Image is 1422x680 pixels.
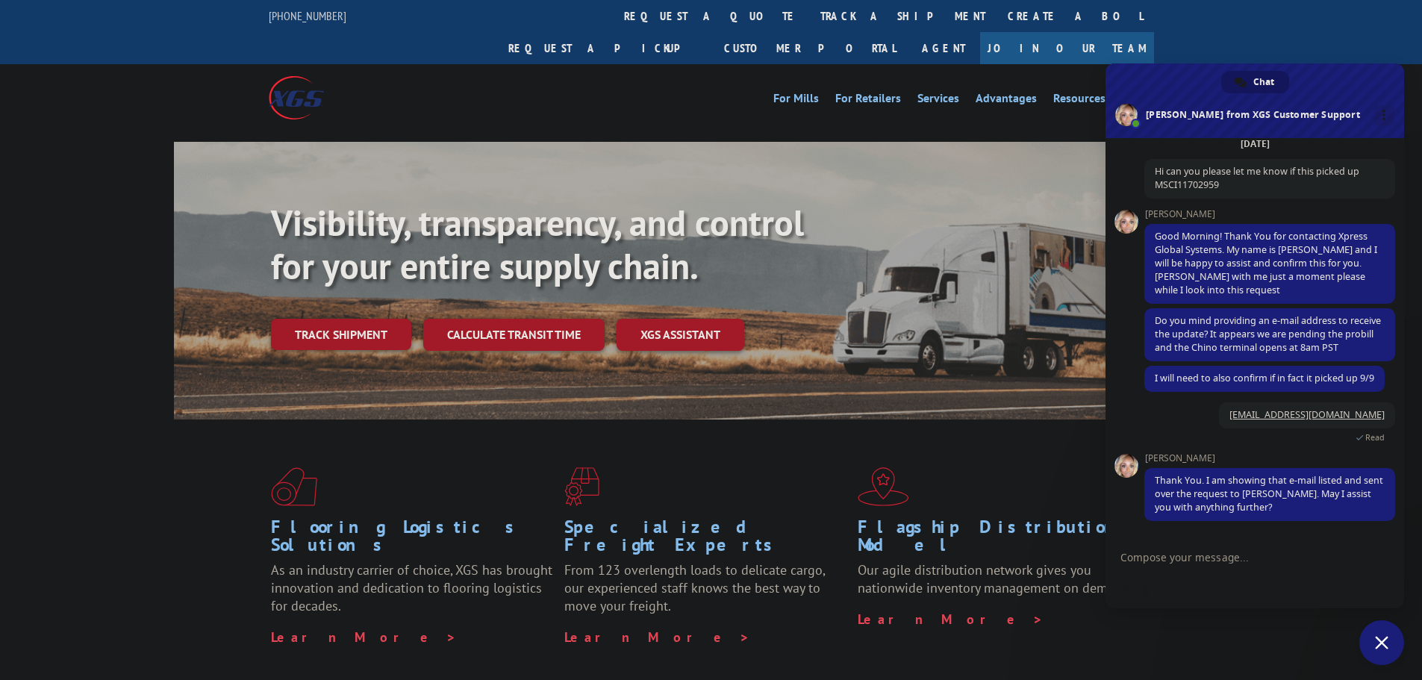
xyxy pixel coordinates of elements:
[976,93,1037,109] a: Advantages
[1365,432,1385,443] span: Read
[1120,586,1132,598] span: Insert an emoji
[713,32,907,64] a: Customer Portal
[1155,230,1377,296] span: Good Morning! Thank You for contacting Xpress Global Systems. My name is [PERSON_NAME] and I will...
[271,467,317,506] img: xgs-icon-total-supply-chain-intelligence-red
[1140,586,1152,598] span: Send a file
[564,467,599,506] img: xgs-icon-focused-on-flooring-red
[1229,408,1385,421] a: [EMAIL_ADDRESS][DOMAIN_NAME]
[1359,620,1404,665] div: Close chat
[858,561,1132,596] span: Our agile distribution network gives you nationwide inventory management on demand.
[917,93,959,109] a: Services
[423,319,605,351] a: Calculate transit time
[858,467,909,506] img: xgs-icon-flagship-distribution-model-red
[1155,372,1374,384] span: I will need to also confirm if in fact it picked up 9/9
[1253,71,1274,93] span: Chat
[835,93,901,109] a: For Retailers
[1144,453,1395,464] span: [PERSON_NAME]
[1159,586,1171,598] span: Audio message
[271,199,804,289] b: Visibility, transparency, and control for your entire supply chain.
[773,93,819,109] a: For Mills
[271,561,552,614] span: As an industry carrier of choice, XGS has brought innovation and dedication to flooring logistics...
[564,518,846,561] h1: Specialized Freight Experts
[1241,140,1270,149] div: [DATE]
[980,32,1154,64] a: Join Our Team
[1155,474,1383,514] span: Thank You. I am showing that e-mail listed and sent over the request to [PERSON_NAME]. May I assi...
[858,611,1044,628] a: Learn More >
[1053,93,1106,109] a: Resources
[1221,71,1289,93] div: Chat
[617,319,744,351] a: XGS ASSISTANT
[1155,165,1359,191] span: Hi can you please let me know if this picked up MSCI11702959
[564,561,846,628] p: From 123 overlength loads to delicate cargo, our experienced staff knows the best way to move you...
[271,319,411,350] a: Track shipment
[497,32,713,64] a: Request a pickup
[1120,551,1356,564] textarea: Compose your message...
[1155,314,1381,354] span: Do you mind providing an e-mail address to receive the update? It appears we are pending the prob...
[269,8,346,23] a: [PHONE_NUMBER]
[1144,209,1395,219] span: [PERSON_NAME]
[564,628,750,646] a: Learn More >
[907,32,980,64] a: Agent
[858,518,1140,561] h1: Flagship Distribution Model
[271,518,553,561] h1: Flooring Logistics Solutions
[1374,105,1394,125] div: More channels
[271,628,457,646] a: Learn More >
